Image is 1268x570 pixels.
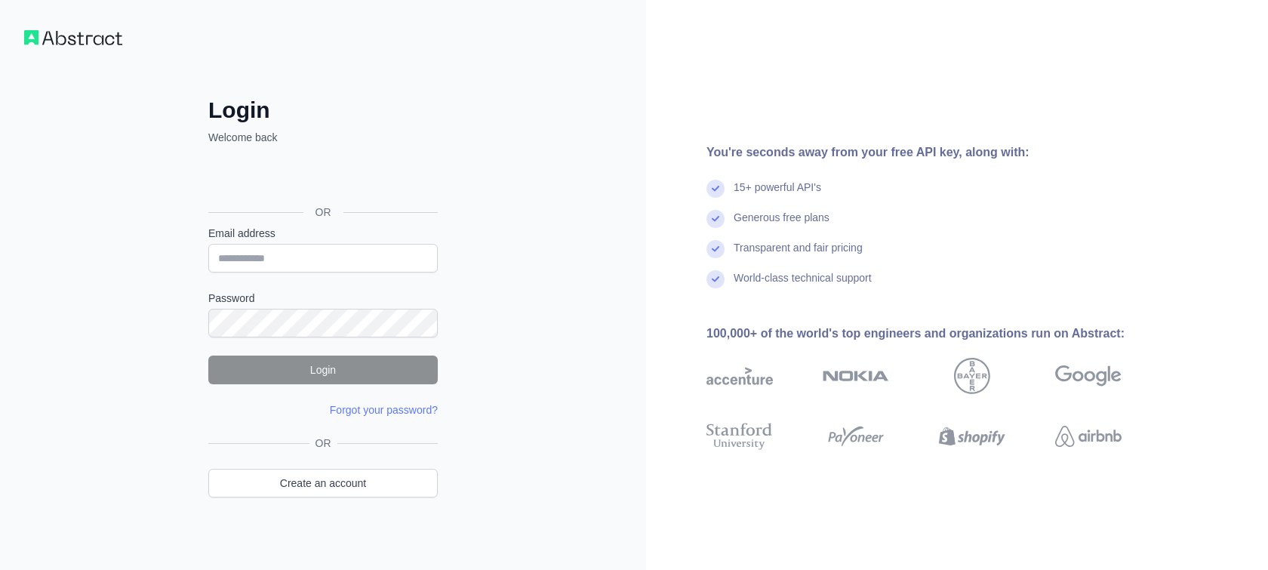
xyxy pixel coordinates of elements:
label: Password [208,291,438,306]
p: Welcome back [208,130,438,145]
img: check mark [706,180,725,198]
span: OR [309,436,337,451]
div: World-class technical support [734,270,872,300]
img: Workflow [24,30,122,45]
a: Forgot your password? [330,404,438,416]
img: stanford university [706,420,773,453]
span: OR [303,205,343,220]
img: check mark [706,210,725,228]
iframe: Sign in with Google Button [201,162,442,195]
button: Login [208,356,438,384]
img: check mark [706,270,725,288]
div: Generous free plans [734,210,829,240]
div: 15+ powerful API's [734,180,821,210]
img: airbnb [1055,420,1122,453]
div: 100,000+ of the world's top engineers and organizations run on Abstract: [706,325,1170,343]
img: check mark [706,240,725,258]
a: Create an account [208,469,438,498]
img: shopify [939,420,1005,453]
img: nokia [823,358,889,394]
label: Email address [208,226,438,241]
div: You're seconds away from your free API key, along with: [706,143,1170,162]
img: google [1055,358,1122,394]
img: accenture [706,358,773,394]
div: Transparent and fair pricing [734,240,863,270]
img: payoneer [823,420,889,453]
h2: Login [208,97,438,124]
img: bayer [954,358,990,394]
